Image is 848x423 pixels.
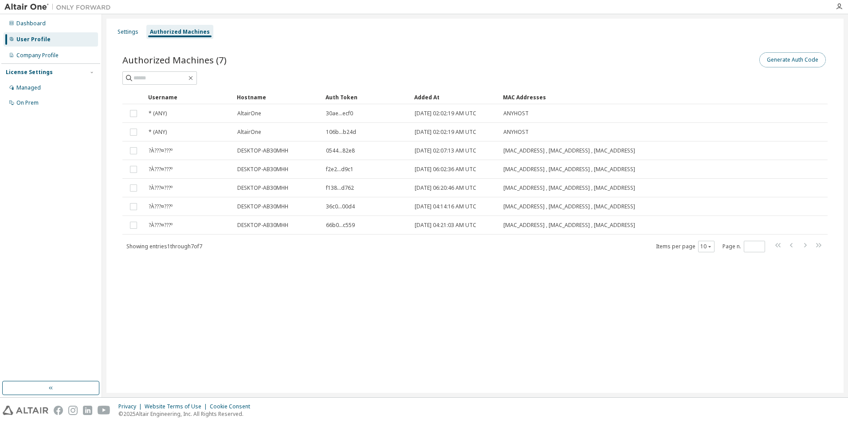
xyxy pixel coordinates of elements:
[16,84,41,91] div: Managed
[503,110,529,117] span: ANYHOST
[503,184,635,192] span: [MAC_ADDRESS] , [MAC_ADDRESS] , [MAC_ADDRESS]
[237,222,288,229] span: DESKTOP-AB30MHH
[4,3,115,12] img: Altair One
[83,406,92,415] img: linkedin.svg
[16,36,51,43] div: User Profile
[237,110,261,117] span: AltairOne
[98,406,110,415] img: youtube.svg
[6,69,53,76] div: License Settings
[503,166,635,173] span: [MAC_ADDRESS] , [MAC_ADDRESS] , [MAC_ADDRESS]
[415,110,476,117] span: [DATE] 02:02:19 AM UTC
[149,203,173,210] span: ?À???¤???º
[656,241,715,252] span: Items per page
[237,166,288,173] span: DESKTOP-AB30MHH
[237,203,288,210] span: DESKTOP-AB30MHH
[759,52,826,67] button: Generate Auth Code
[326,129,356,136] span: 106b...b24d
[326,110,353,117] span: 30ae...ecf0
[415,129,476,136] span: [DATE] 02:02:19 AM UTC
[326,166,353,173] span: f2e2...d9c1
[118,403,145,410] div: Privacy
[149,147,173,154] span: ?À???¤???º
[415,203,476,210] span: [DATE] 04:14:16 AM UTC
[503,147,635,154] span: [MAC_ADDRESS] , [MAC_ADDRESS] , [MAC_ADDRESS]
[415,166,476,173] span: [DATE] 06:02:36 AM UTC
[149,166,173,173] span: ?À???¤???º
[237,129,261,136] span: AltairOne
[148,90,230,104] div: Username
[326,184,354,192] span: f138...d762
[503,203,635,210] span: [MAC_ADDRESS] , [MAC_ADDRESS] , [MAC_ADDRESS]
[722,241,765,252] span: Page n.
[149,222,173,229] span: ?À???¤???º
[237,90,318,104] div: Hostname
[68,406,78,415] img: instagram.svg
[149,129,167,136] span: * (ANY)
[326,147,355,154] span: 0544...82e8
[126,243,202,250] span: Showing entries 1 through 7 of 7
[150,28,210,35] div: Authorized Machines
[16,52,59,59] div: Company Profile
[118,28,138,35] div: Settings
[118,410,255,418] p: © 2025 Altair Engineering, Inc. All Rights Reserved.
[149,110,167,117] span: * (ANY)
[237,184,288,192] span: DESKTOP-AB30MHH
[415,184,476,192] span: [DATE] 06:20:46 AM UTC
[16,99,39,106] div: On Prem
[326,222,355,229] span: 66b0...c559
[503,222,635,229] span: [MAC_ADDRESS] , [MAC_ADDRESS] , [MAC_ADDRESS]
[210,403,255,410] div: Cookie Consent
[503,129,529,136] span: ANYHOST
[326,90,407,104] div: Auth Token
[149,184,173,192] span: ?À???¤???º
[54,406,63,415] img: facebook.svg
[700,243,712,250] button: 10
[122,54,227,66] span: Authorized Machines (7)
[326,203,355,210] span: 36c0...00d4
[415,147,476,154] span: [DATE] 02:07:13 AM UTC
[415,222,476,229] span: [DATE] 04:21:03 AM UTC
[16,20,46,27] div: Dashboard
[145,403,210,410] div: Website Terms of Use
[503,90,737,104] div: MAC Addresses
[3,406,48,415] img: altair_logo.svg
[237,147,288,154] span: DESKTOP-AB30MHH
[414,90,496,104] div: Added At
